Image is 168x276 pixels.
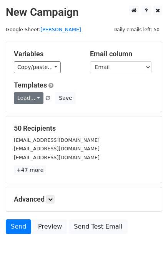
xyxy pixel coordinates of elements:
[14,146,100,151] small: [EMAIL_ADDRESS][DOMAIN_NAME]
[14,195,154,204] h5: Advanced
[40,27,81,32] a: [PERSON_NAME]
[14,155,100,160] small: [EMAIL_ADDRESS][DOMAIN_NAME]
[14,137,100,143] small: [EMAIL_ADDRESS][DOMAIN_NAME]
[33,219,67,234] a: Preview
[6,27,81,32] small: Google Sheet:
[14,165,46,175] a: +47 more
[130,239,168,276] iframe: Chat Widget
[6,219,31,234] a: Send
[90,50,155,58] h5: Email column
[14,61,61,73] a: Copy/paste...
[14,124,154,133] h5: 50 Recipients
[69,219,127,234] a: Send Test Email
[14,81,47,89] a: Templates
[55,92,75,104] button: Save
[6,6,162,19] h2: New Campaign
[111,25,162,34] span: Daily emails left: 50
[14,92,43,104] a: Load...
[111,27,162,32] a: Daily emails left: 50
[14,50,78,58] h5: Variables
